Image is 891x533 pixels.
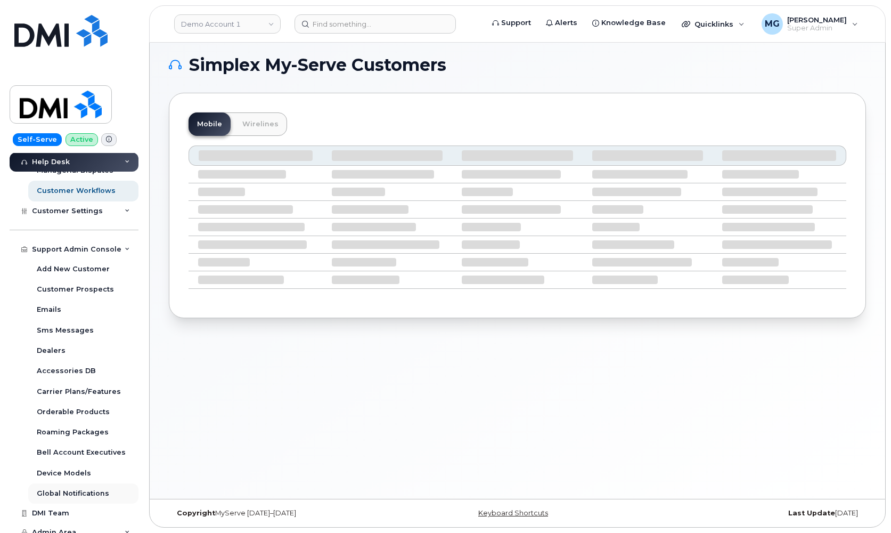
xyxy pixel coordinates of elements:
strong: Copyright [177,509,215,517]
a: Mobile [189,112,231,136]
a: Keyboard Shortcuts [478,509,548,517]
div: MyServe [DATE]–[DATE] [169,509,401,518]
strong: Last Update [788,509,835,517]
a: Wirelines [234,112,287,136]
div: [DATE] [634,509,866,518]
span: Simplex My-Serve Customers [189,57,446,73]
